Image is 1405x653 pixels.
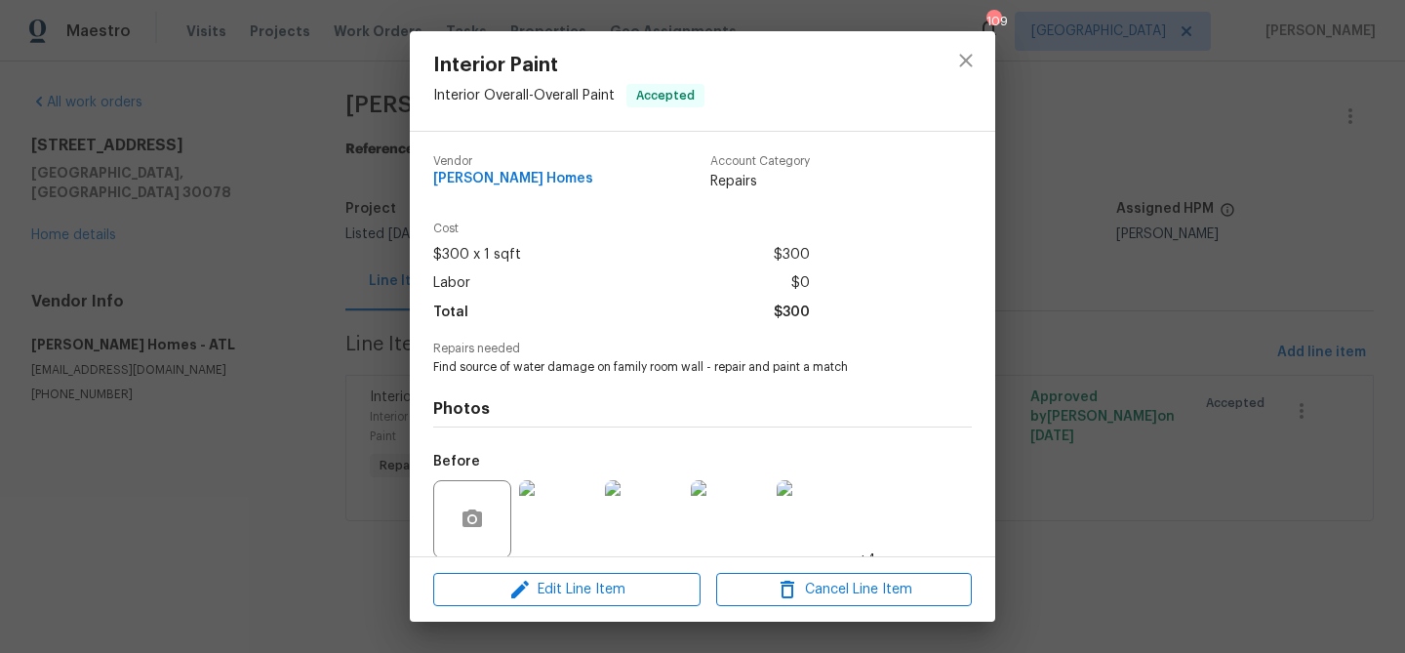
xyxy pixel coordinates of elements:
span: Repairs [710,172,810,191]
span: $300 [774,241,810,269]
span: Labor [433,269,470,298]
span: Vendor [433,155,593,168]
span: $300 [774,299,810,327]
span: Edit Line Item [439,578,695,602]
span: Cost [433,223,810,235]
button: close [943,37,989,84]
span: +4 [859,551,876,570]
span: Total [433,299,468,327]
span: [PERSON_NAME] Homes [433,172,593,186]
span: $300 x 1 sqft [433,241,521,269]
h5: Before [433,455,480,469]
button: Cancel Line Item [716,573,972,607]
span: Interior Overall - Overall Paint [433,89,615,102]
span: $0 [791,269,810,298]
button: Edit Line Item [433,573,701,607]
span: Repairs needed [433,343,972,355]
span: Accepted [628,86,702,105]
div: 109 [986,12,1000,31]
h4: Photos [433,399,972,419]
span: Cancel Line Item [722,578,966,602]
span: Account Category [710,155,810,168]
span: Interior Paint [433,55,704,76]
span: Find source of water damage on family room wall - repair and paint a match [433,359,918,376]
